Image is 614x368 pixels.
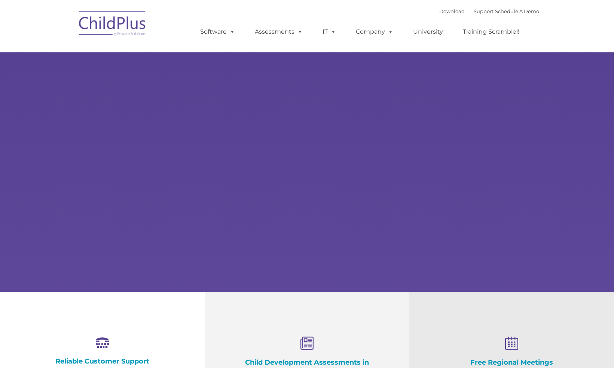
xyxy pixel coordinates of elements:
[495,8,539,14] a: Schedule A Demo
[447,358,577,367] h4: Free Regional Meetings
[439,8,539,14] font: |
[439,8,465,14] a: Download
[348,24,401,39] a: Company
[75,6,150,43] img: ChildPlus by Procare Solutions
[193,24,242,39] a: Software
[406,24,450,39] a: University
[247,24,310,39] a: Assessments
[455,24,527,39] a: Training Scramble!!
[37,357,167,365] h4: Reliable Customer Support
[315,24,343,39] a: IT
[474,8,494,14] a: Support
